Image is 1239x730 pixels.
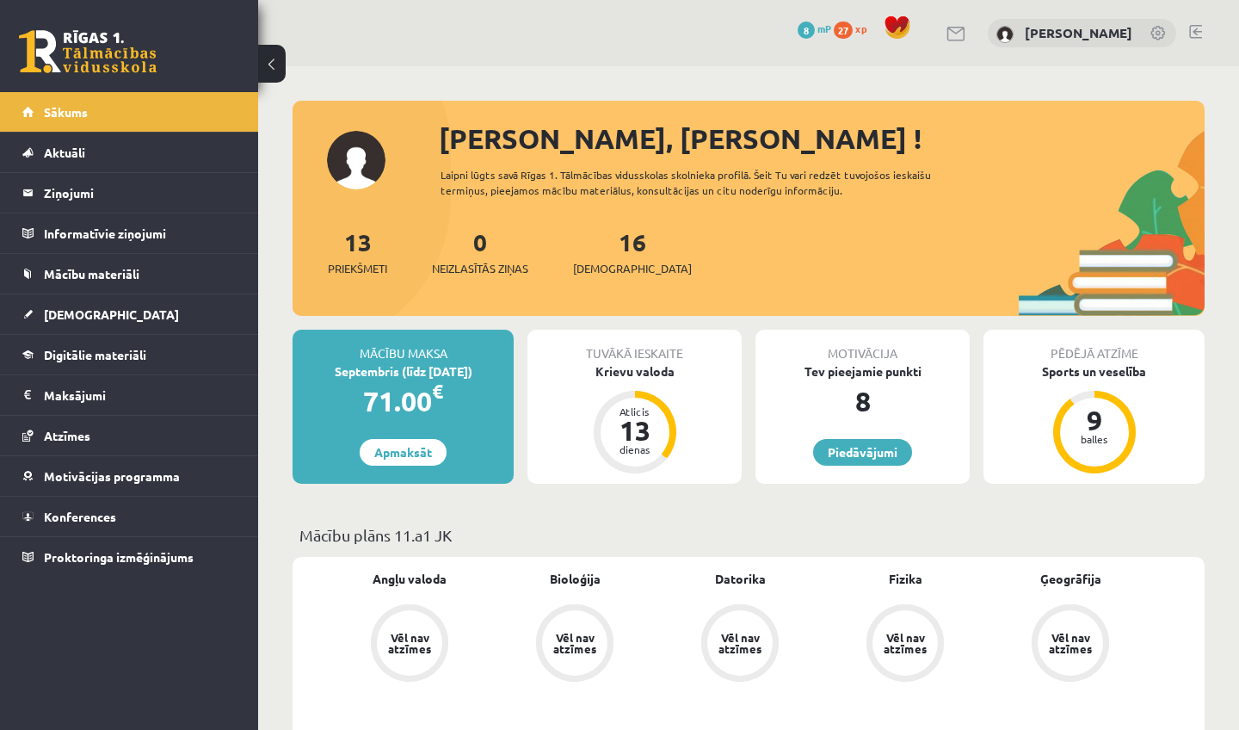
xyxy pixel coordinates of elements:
div: Tev pieejamie punkti [755,362,970,380]
a: Sports un veselība 9 balles [983,362,1205,476]
div: 8 [755,380,970,422]
legend: Informatīvie ziņojumi [44,213,237,253]
a: Konferences [22,497,237,536]
legend: Maksājumi [44,375,237,415]
div: Mācību maksa [293,330,514,362]
legend: Ziņojumi [44,173,237,213]
a: Piedāvājumi [813,439,912,466]
div: 9 [1069,406,1120,434]
div: Vēl nav atzīmes [881,632,929,654]
a: Aktuāli [22,133,237,172]
span: Digitālie materiāli [44,347,146,362]
a: Ģeogrāfija [1040,570,1101,588]
a: Digitālie materiāli [22,335,237,374]
div: dienas [609,444,661,455]
div: Pēdējā atzīme [983,330,1205,362]
a: 16[DEMOGRAPHIC_DATA] [573,226,692,277]
span: 27 [834,22,853,39]
div: Septembris (līdz [DATE]) [293,362,514,380]
a: Proktoringa izmēģinājums [22,537,237,577]
a: [PERSON_NAME] [1025,24,1132,41]
a: Vēl nav atzīmes [492,604,657,685]
a: 27 xp [834,22,875,35]
a: Vēl nav atzīmes [988,604,1153,685]
span: Motivācijas programma [44,468,180,484]
a: Atzīmes [22,416,237,455]
a: Krievu valoda Atlicis 13 dienas [527,362,742,476]
div: Tuvākā ieskaite [527,330,742,362]
div: Vēl nav atzīmes [385,632,434,654]
span: Proktoringa izmēģinājums [44,549,194,565]
a: Angļu valoda [373,570,447,588]
a: Mācību materiāli [22,254,237,294]
a: Apmaksāt [360,439,447,466]
span: 8 [798,22,815,39]
span: [DEMOGRAPHIC_DATA] [573,260,692,277]
a: Fizika [889,570,922,588]
span: Mācību materiāli [44,266,139,281]
a: 13Priekšmeti [328,226,387,277]
a: Motivācijas programma [22,456,237,496]
div: Motivācija [755,330,970,362]
a: Rīgas 1. Tālmācības vidusskola [19,30,157,73]
div: 13 [609,417,661,444]
div: Sports un veselība [983,362,1205,380]
p: Mācību plāns 11.a1 JK [299,523,1198,547]
a: [DEMOGRAPHIC_DATA] [22,294,237,334]
div: 71.00 [293,380,514,422]
a: Vēl nav atzīmes [327,604,492,685]
div: balles [1069,434,1120,444]
a: Ziņojumi [22,173,237,213]
a: Vēl nav atzīmes [657,604,823,685]
div: Atlicis [609,406,661,417]
span: xp [855,22,866,35]
div: Krievu valoda [527,362,742,380]
span: [DEMOGRAPHIC_DATA] [44,306,179,322]
a: Sākums [22,92,237,132]
span: mP [817,22,831,35]
a: 0Neizlasītās ziņas [432,226,528,277]
span: Priekšmeti [328,260,387,277]
span: Konferences [44,509,116,524]
div: Vēl nav atzīmes [1046,632,1094,654]
div: Vēl nav atzīmes [551,632,599,654]
a: Bioloģija [550,570,601,588]
span: Neizlasītās ziņas [432,260,528,277]
a: Maksājumi [22,375,237,415]
div: Laipni lūgts savā Rīgas 1. Tālmācības vidusskolas skolnieka profilā. Šeit Tu vari redzēt tuvojošo... [441,167,988,198]
span: Aktuāli [44,145,85,160]
span: € [432,379,443,404]
a: Vēl nav atzīmes [823,604,988,685]
a: Informatīvie ziņojumi [22,213,237,253]
a: 8 mP [798,22,831,35]
a: Datorika [715,570,766,588]
div: Vēl nav atzīmes [716,632,764,654]
div: [PERSON_NAME], [PERSON_NAME] ! [439,118,1205,159]
img: Arianna Briška [996,26,1014,43]
span: Sākums [44,104,88,120]
span: Atzīmes [44,428,90,443]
